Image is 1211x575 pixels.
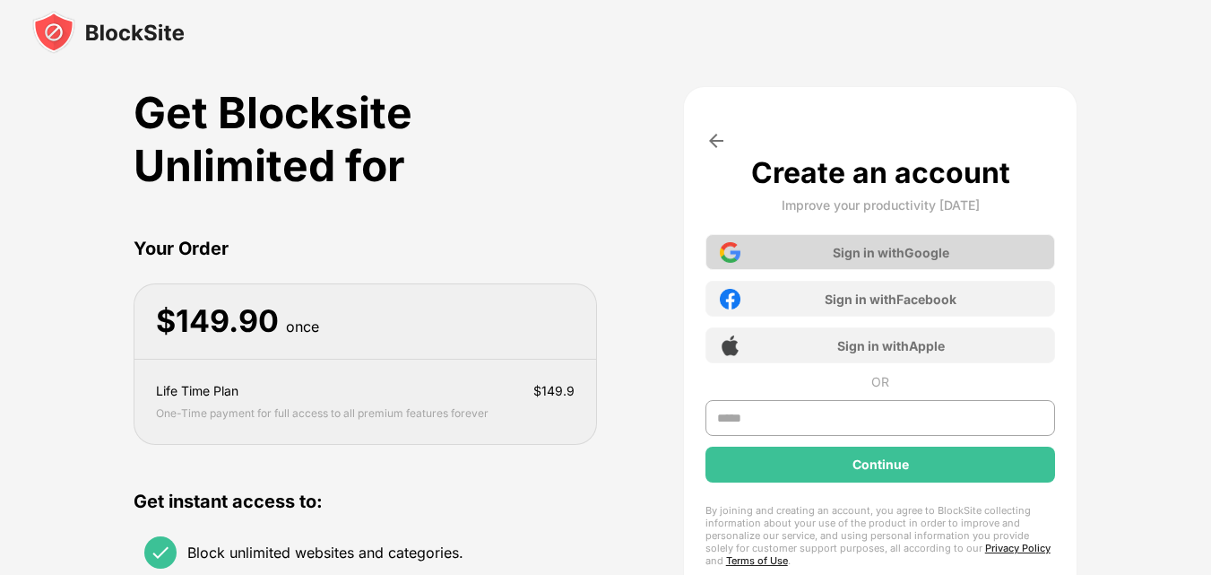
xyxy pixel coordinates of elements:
[782,197,980,213] div: Improve your productivity [DATE]
[751,155,1010,190] div: Create an account
[533,381,575,401] div: $ 149.9
[156,303,279,340] div: $ 149.90
[705,504,1056,567] div: By joining and creating an account, you agree to BlockSite collecting information about your use ...
[187,544,463,562] div: Block unlimited websites and categories.
[720,242,740,263] img: google-icon.png
[720,289,740,309] img: facebook-icon.png
[286,314,319,340] div: once
[720,335,740,356] img: apple-icon.png
[871,374,889,389] div: OR
[985,542,1051,554] a: Privacy Policy
[134,86,597,192] div: Get Blocksite Unlimited for
[156,381,238,401] div: Life Time Plan
[726,554,788,567] a: Terms of Use
[833,245,949,260] div: Sign in with Google
[150,542,171,563] img: check.svg
[134,488,597,515] div: Get instant access to:
[156,405,489,423] div: One-Time payment for full access to all premium features forever
[837,338,945,353] div: Sign in with Apple
[32,11,185,54] img: blocksite-icon-black.svg
[852,457,909,472] div: Continue
[134,235,597,262] div: Your Order
[705,130,727,152] img: arrow-back.svg
[825,292,956,307] div: Sign in with Facebook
